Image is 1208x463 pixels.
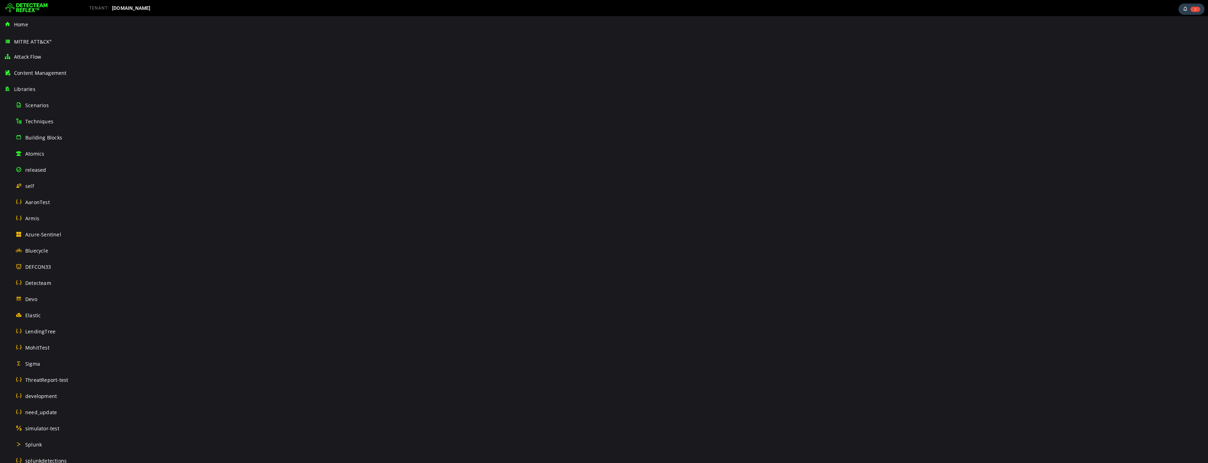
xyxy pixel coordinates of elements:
span: Content Management [14,70,67,76]
span: AaronTest [25,199,50,206]
span: MITRE ATT&CK [14,38,52,45]
span: Elastic [25,312,41,319]
span: DEFCON33 [25,263,51,270]
span: Home [14,21,28,28]
span: Splunk [25,441,42,448]
span: Sigma [25,360,40,367]
span: Libraries [14,86,35,92]
span: Azure-Sentinel [25,231,61,238]
span: MohitTest [25,344,50,351]
span: [DOMAIN_NAME] [112,5,151,11]
span: simulator-test [25,425,59,432]
span: Scenarios [25,102,49,109]
span: Attack Flow [14,53,41,60]
span: TENANT: [89,6,109,11]
span: ThreatReport-test [25,377,68,383]
span: Detecteam [25,280,51,286]
span: need_update [25,409,57,416]
sup: ® [50,39,52,42]
span: Armis [25,215,39,222]
span: Techniques [25,118,53,125]
span: development [25,393,57,399]
span: Building Blocks [25,134,62,141]
span: Bluecycle [25,247,48,254]
span: Atomics [25,150,44,157]
img: Detecteam logo [5,2,48,14]
span: Devo [25,296,37,302]
span: LendingTree [25,328,55,335]
span: 2 [1190,7,1200,12]
div: Task Notifications [1179,4,1204,15]
span: released [25,167,46,173]
span: self [25,183,34,189]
